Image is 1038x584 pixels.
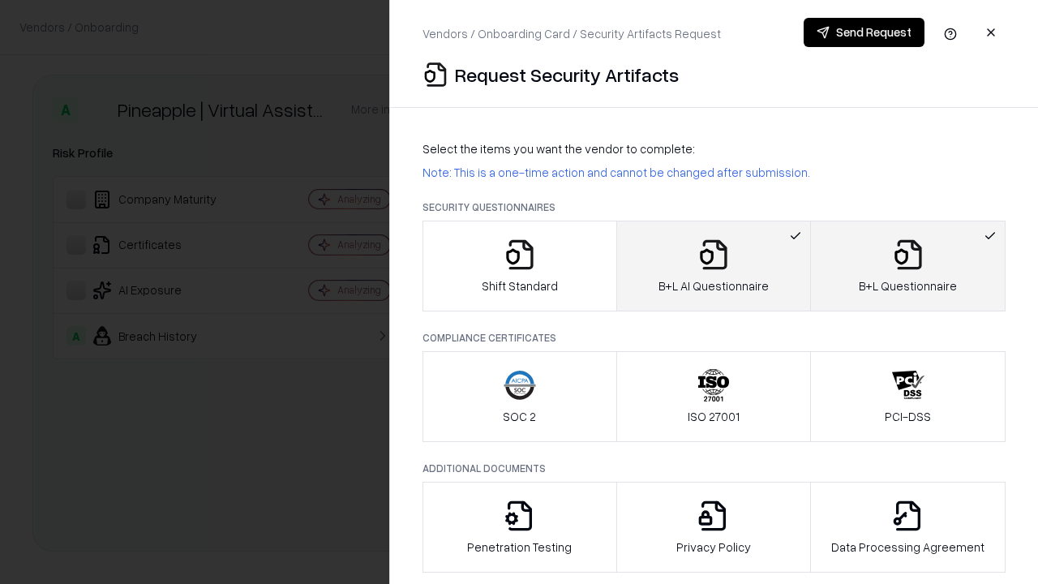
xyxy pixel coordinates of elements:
[810,221,1006,311] button: B+L Questionnaire
[676,539,751,556] p: Privacy Policy
[616,351,812,442] button: ISO 27001
[810,482,1006,573] button: Data Processing Agreement
[804,18,924,47] button: Send Request
[422,200,1006,214] p: Security Questionnaires
[810,351,1006,442] button: PCI-DSS
[688,408,740,425] p: ISO 27001
[422,462,1006,475] p: Additional Documents
[422,331,1006,345] p: Compliance Certificates
[455,62,679,88] p: Request Security Artifacts
[422,25,721,42] p: Vendors / Onboarding Card / Security Artifacts Request
[616,221,812,311] button: B+L AI Questionnaire
[422,351,617,442] button: SOC 2
[885,408,931,425] p: PCI-DSS
[859,277,957,294] p: B+L Questionnaire
[422,164,1006,181] p: Note: This is a one-time action and cannot be changed after submission.
[482,277,558,294] p: Shift Standard
[503,408,536,425] p: SOC 2
[422,140,1006,157] p: Select the items you want the vendor to complete:
[616,482,812,573] button: Privacy Policy
[422,482,617,573] button: Penetration Testing
[422,221,617,311] button: Shift Standard
[831,539,984,556] p: Data Processing Agreement
[658,277,769,294] p: B+L AI Questionnaire
[467,539,572,556] p: Penetration Testing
